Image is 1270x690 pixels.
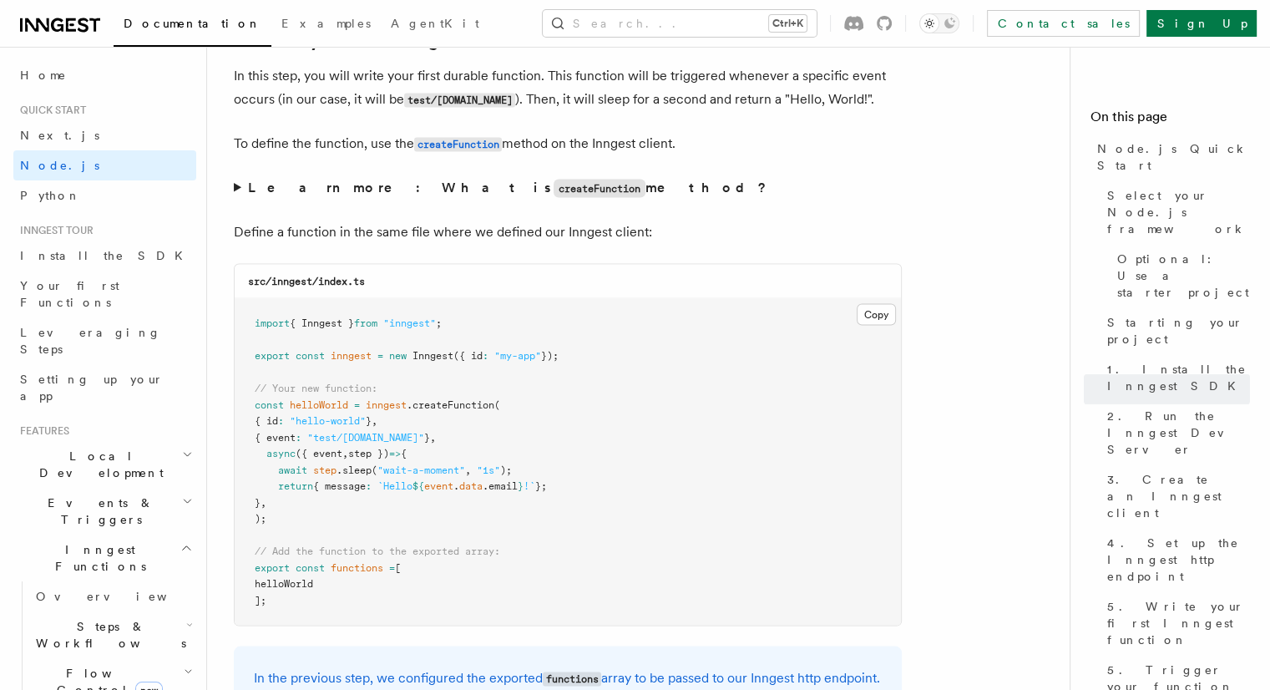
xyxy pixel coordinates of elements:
span: ; [436,317,442,328]
code: functions [543,672,601,686]
span: ({ id [453,349,483,361]
span: "1s" [477,464,500,475]
p: To define the function, use the method on the Inngest client. [234,131,902,155]
span: data [459,479,483,491]
a: Node.js [13,150,196,180]
span: .sleep [336,464,372,475]
span: , [342,447,348,459]
a: Examples [271,5,381,45]
span: Inngest Functions [13,541,180,575]
span: ); [500,464,512,475]
span: const [255,398,284,410]
span: Node.js Quick Start [1097,140,1250,174]
span: "my-app" [494,349,541,361]
a: Install the SDK [13,241,196,271]
span: Python [20,189,81,202]
span: : [483,349,488,361]
span: "wait-a-moment" [377,464,465,475]
a: 3. Create an Inngest client [1100,464,1250,528]
span: 1. Install the Inngest SDK [1107,361,1250,394]
button: Local Development [13,441,196,488]
a: 4. Set up the Inngest http endpoint [1100,528,1250,591]
code: createFunction [554,179,645,197]
span: 2. Run the Inngest Dev Server [1107,408,1250,458]
span: export [255,349,290,361]
span: Starting your project [1107,314,1250,348]
span: Optional: Use a starter project [1117,251,1250,301]
span: functions [331,561,383,573]
span: { [401,447,407,459]
span: Events & Triggers [13,495,182,528]
span: Local Development [13,448,182,481]
span: Leveraging Steps [20,326,161,356]
span: = [354,398,360,410]
span: : [366,479,372,491]
span: { id [255,414,278,426]
button: Toggle dark mode [919,13,959,33]
a: Documentation [114,5,271,47]
span: Overview [36,590,208,603]
a: Select your Node.js framework [1100,180,1250,244]
span: `Hello [377,479,412,491]
span: !` [524,479,535,491]
button: Copy [857,303,896,325]
p: Define a function in the same file where we defined our Inngest client: [234,220,902,243]
span: 4. Set up the Inngest http endpoint [1107,535,1250,585]
span: export [255,561,290,573]
a: createFunction [414,134,502,150]
span: import [255,317,290,328]
a: AgentKit [381,5,489,45]
span: { message [313,479,366,491]
span: .email [483,479,518,491]
a: Home [13,60,196,90]
a: Your first Functions [13,271,196,317]
span: . [453,479,459,491]
span: event [424,479,453,491]
button: Search...Ctrl+K [543,10,817,37]
span: ( [372,464,377,475]
span: async [266,447,296,459]
span: Steps & Workflows [29,618,186,652]
span: helloWorld [255,577,313,589]
span: ); [255,512,266,524]
a: Starting your project [1100,307,1250,354]
span: Inngest [412,349,453,361]
button: Events & Triggers [13,488,196,535]
span: "inngest" [383,317,436,328]
span: = [377,349,383,361]
a: 2. Run the Inngest Dev Server [1100,401,1250,464]
span: new [389,349,407,361]
a: Setting up your app [13,364,196,411]
span: ${ [412,479,424,491]
span: Your first Functions [20,279,119,309]
span: Select your Node.js framework [1107,187,1250,237]
kbd: Ctrl+K [769,15,807,32]
strong: Learn more: What is method? [248,179,770,195]
span: }); [541,349,559,361]
h4: On this page [1090,107,1250,134]
span: ({ event [296,447,342,459]
span: "hello-world" [290,414,366,426]
span: ]; [255,594,266,606]
a: 1. Install the Inngest SDK [1100,354,1250,401]
span: Next.js [20,129,99,142]
a: 5. Write your first Inngest function [1100,591,1250,655]
span: .createFunction [407,398,494,410]
span: const [296,349,325,361]
span: } [255,496,261,508]
span: { Inngest } [290,317,354,328]
span: } [424,431,430,443]
span: , [465,464,471,475]
span: Inngest tour [13,224,94,237]
span: step [313,464,336,475]
span: }; [535,479,547,491]
button: Inngest Functions [13,535,196,581]
span: , [430,431,436,443]
p: In this step, you will write your first durable function. This function will be triggered wheneve... [234,63,902,111]
button: Steps & Workflows [29,611,196,658]
summary: Learn more: What iscreateFunctionmethod? [234,175,902,200]
span: 3. Create an Inngest client [1107,471,1250,521]
code: src/inngest/index.ts [248,275,365,287]
span: AgentKit [391,17,479,30]
span: Features [13,424,69,438]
